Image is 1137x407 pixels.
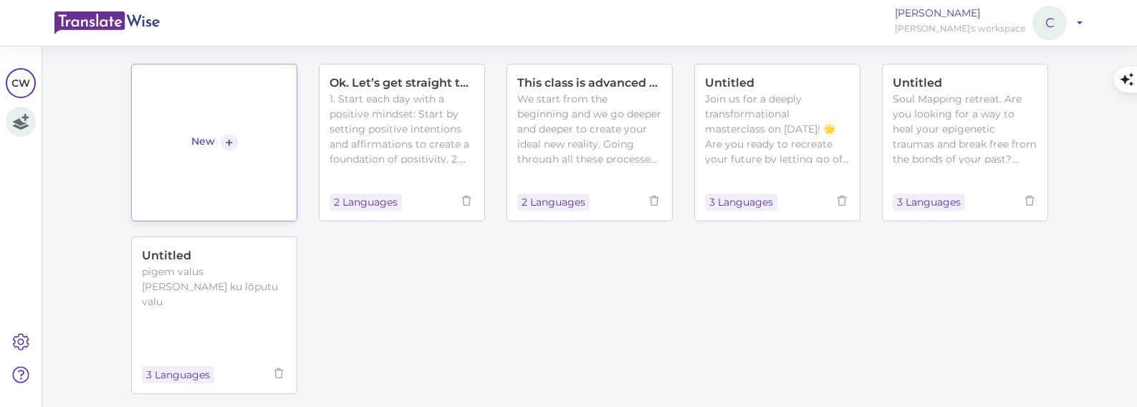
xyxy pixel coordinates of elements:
[895,6,1025,21] p: [PERSON_NAME]
[131,64,297,221] a: New+
[6,68,36,98] a: CW
[893,193,965,211] div: 3 Languages
[705,193,777,211] div: 3 Languages
[705,75,850,92] div: Untitled
[893,92,1037,163] div: Soul Mapping retreat. Are you looking for a way to heal your epigenetic traumas and break free fr...
[705,92,850,163] div: Join us for a deeply transformational masterclass on [DATE]! 🌟 Are you ready to recreate your fut...
[330,75,474,92] div: Ok. Let’s get straight to the point: helping you install the habits of mastery that will ensure the
[895,23,1025,34] span: [PERSON_NAME]'s workspace
[330,92,474,163] div: 1. Start each day with a positive mindset: Start by setting positive intentions and affirmations ...
[142,264,287,310] div: pigem valus [PERSON_NAME] ku lõputu valu
[517,75,662,92] div: This class is advanced manifestation as we are doing it through letting go of our blocks from our...
[517,193,590,211] div: 2 Languages
[142,247,287,264] div: Untitled
[517,92,662,163] div: We start from the beginning and we go deeper and deeper to create your ideal new reality. Going t...
[54,11,160,34] img: main-logo.d08478e9.svg
[191,134,215,151] div: New
[895,6,1083,40] a: [PERSON_NAME][PERSON_NAME]'s workspaceC
[142,366,214,383] div: 3 Languages
[221,134,238,151] div: +
[1032,6,1067,40] span: C
[330,193,402,211] div: 2 Languages
[893,75,1037,92] div: Untitled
